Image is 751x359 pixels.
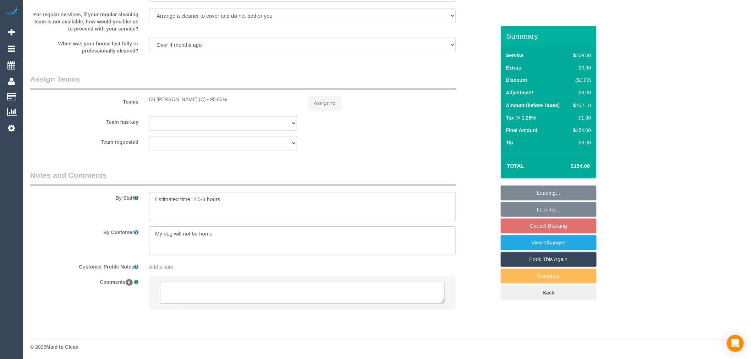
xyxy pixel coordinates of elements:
div: $0.00 [570,139,591,146]
div: $169.00 [570,52,591,59]
span: Add a note [149,264,173,270]
div: $0.00 [570,64,591,71]
div: $152.10 [570,102,591,109]
label: Discount [506,77,527,84]
label: Extras [506,64,521,71]
label: For regular services, if your regular cleaning team is not available, how would you like us to pr... [25,9,144,32]
strong: Total [507,163,525,169]
div: © 2025 [30,343,744,350]
label: Final Amount [506,127,538,134]
div: $1.90 [570,114,591,121]
label: By Staff [25,192,144,201]
label: Comments [25,276,144,286]
label: Teams [25,96,144,105]
label: Customer Profile Notes [25,261,144,270]
div: $154.00 [570,127,591,134]
label: Tip [506,139,514,146]
a: View Changes [501,235,597,250]
label: Adjustment [506,89,533,96]
label: When was your house last fully or professionally cleaned? [25,38,144,54]
div: Open Intercom Messenger [727,335,744,352]
span: 0 [126,279,133,286]
legend: Assign Teams [30,74,456,90]
div: $0.00 [570,89,591,96]
label: By Customer [25,226,144,236]
div: ($0.00) [570,77,591,84]
label: Team requested [25,136,144,145]
a: Back [501,285,597,300]
strong: Maid to Clean [46,344,78,350]
label: Team has key [25,116,144,126]
img: Automaid Logo [4,7,18,17]
h4: $154.00 [549,163,590,169]
label: Amount (before Taxes) [506,102,560,109]
div: (2) [PERSON_NAME] (C) - 95.00% [149,96,297,103]
h3: Summary [506,32,593,40]
legend: Notes and Comments [30,170,456,186]
a: Book This Again [501,252,597,267]
label: Tax @ 1.25% [506,114,536,121]
label: Service [506,52,524,59]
